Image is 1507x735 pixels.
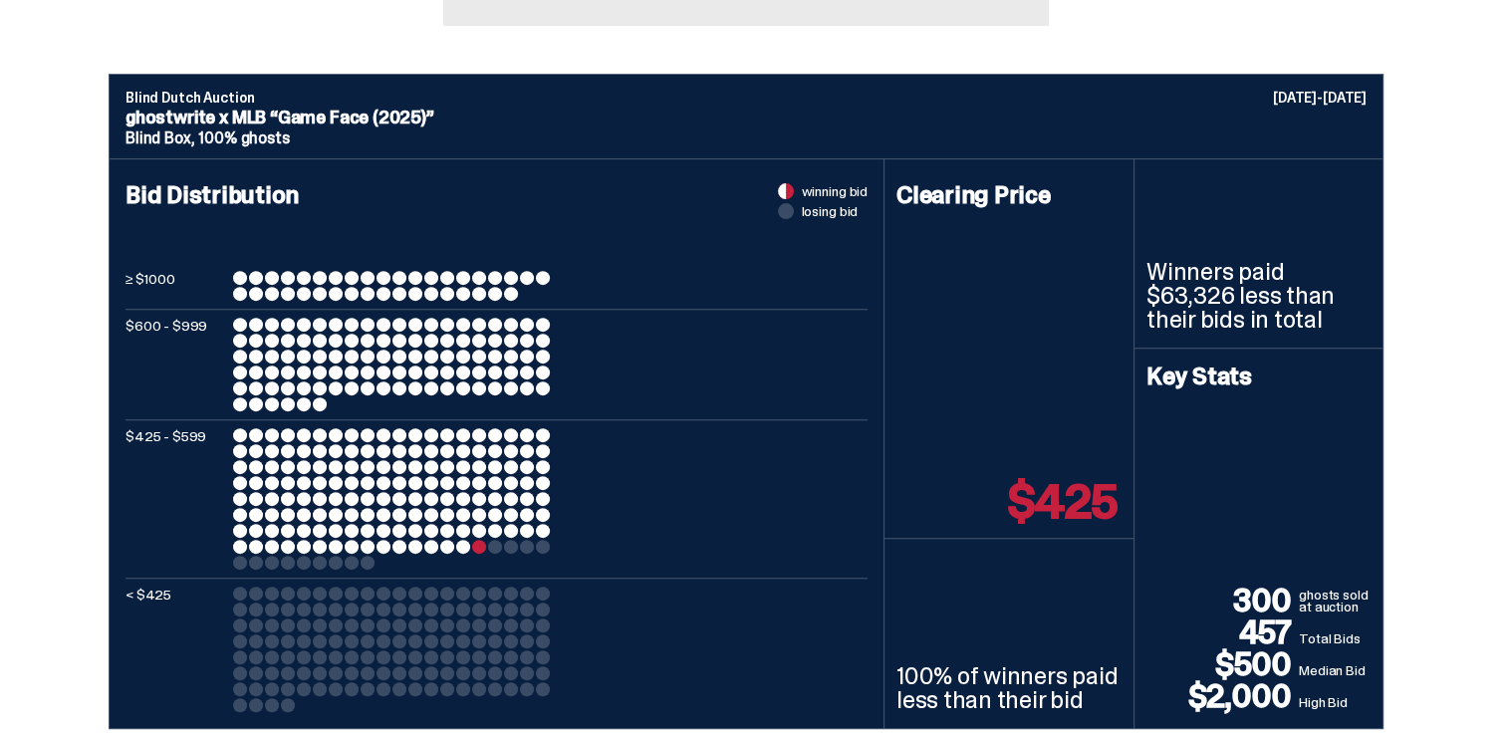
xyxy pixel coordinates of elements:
p: < $425 [126,587,225,712]
p: ghostwrite x MLB “Game Face (2025)” [126,109,1367,126]
p: 457 [1146,616,1299,648]
p: $600 - $999 [126,318,225,411]
p: $425 - $599 [126,428,225,570]
span: Blind Box, [126,127,194,148]
span: ghosts [240,127,289,148]
span: 100% [198,127,236,148]
h4: Clearing Price [896,183,1122,207]
p: Median Bid [1299,660,1371,680]
h4: Key Stats [1146,365,1371,388]
p: Total Bids [1299,628,1371,648]
p: $500 [1146,648,1299,680]
h4: Bid Distribution [126,183,868,271]
p: $2,000 [1146,680,1299,712]
p: 300 [1146,585,1299,616]
p: [DATE]-[DATE] [1273,91,1367,105]
p: ≥ $1000 [126,271,225,301]
p: ghosts sold at auction [1299,589,1371,616]
p: Winners paid $63,326 less than their bids in total [1146,260,1371,332]
span: losing bid [802,204,859,218]
span: winning bid [802,184,868,198]
p: Blind Dutch Auction [126,91,1367,105]
p: $425 [1008,478,1118,526]
p: High Bid [1299,692,1371,712]
p: 100% of winners paid less than their bid [896,664,1122,712]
